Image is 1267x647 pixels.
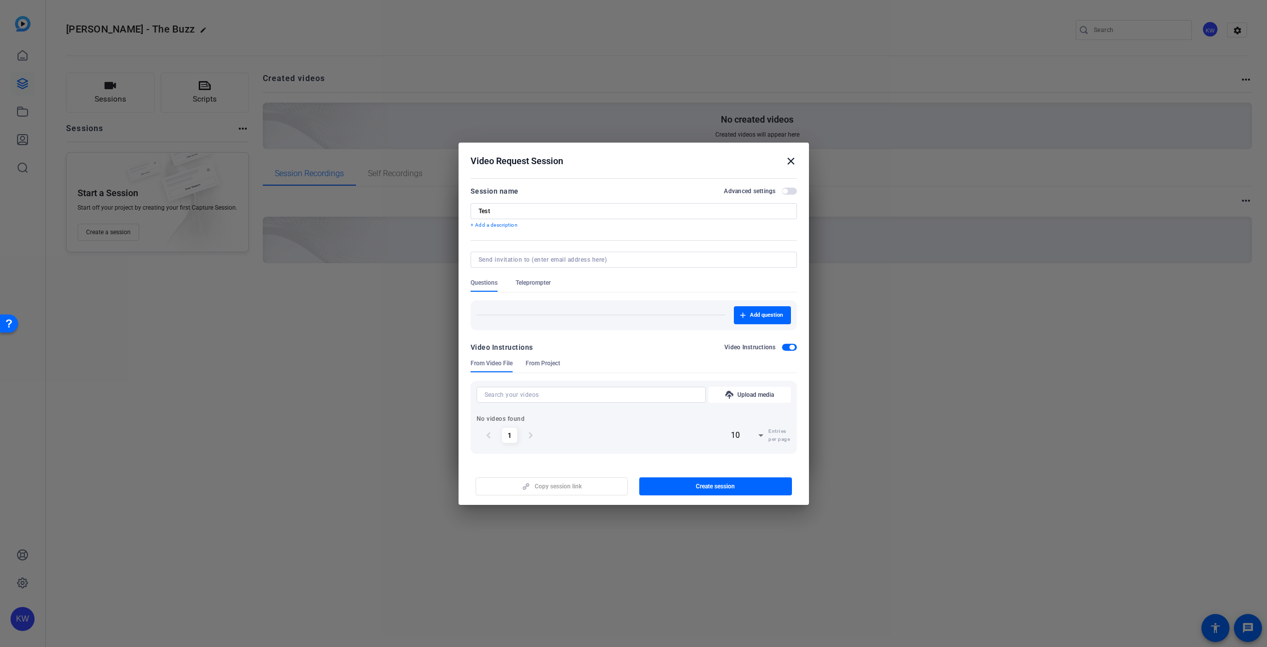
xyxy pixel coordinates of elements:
span: Questions [471,279,498,287]
div: Video Instructions [471,341,533,353]
input: Enter Session Name [479,207,789,215]
span: Teleprompter [516,279,551,287]
div: Session name [471,185,519,197]
input: Search your videos [485,389,698,401]
span: Create session [696,482,735,490]
h2: Advanced settings [724,187,775,195]
p: + Add a description [471,221,797,229]
button: Upload media [708,387,791,403]
h2: Video Instructions [724,343,776,351]
p: No videos found [477,415,791,423]
span: From Project [526,359,560,367]
span: Upload media [737,391,774,399]
div: Video Request Session [471,155,797,167]
button: Create session [639,477,792,495]
span: Add question [750,311,783,319]
span: 10 [731,430,740,440]
input: Send invitation to (enter email address here) [479,256,785,264]
span: From Video File [471,359,513,367]
mat-icon: close [785,155,797,167]
button: Add question [734,306,791,324]
span: Entries per page [768,427,790,443]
